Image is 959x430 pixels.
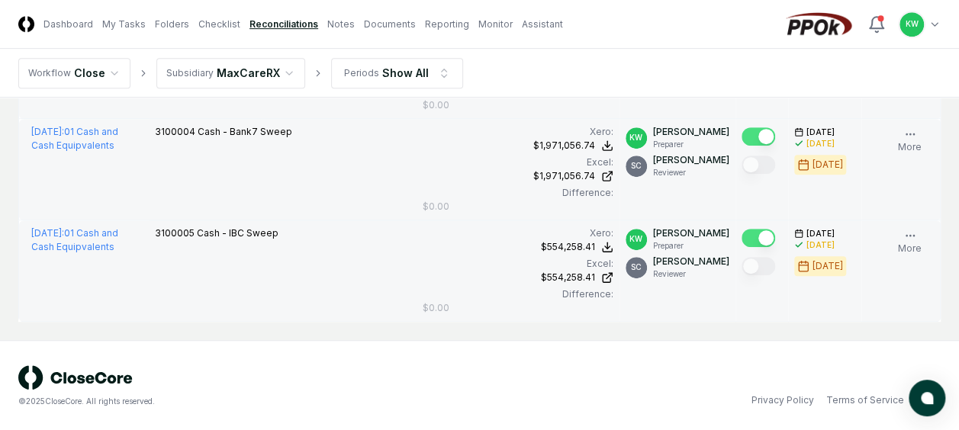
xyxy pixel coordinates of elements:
[198,18,240,31] a: Checklist
[653,167,729,178] p: Reviewer
[909,380,945,416] button: atlas-launcher
[742,156,775,174] button: Mark complete
[155,18,189,31] a: Folders
[31,227,64,239] span: [DATE] :
[423,156,613,169] div: Excel:
[31,126,118,151] a: [DATE]:01 Cash and Cash Equipvalents
[806,228,835,239] span: [DATE]
[423,226,613,240] div: Xero :
[541,240,595,254] div: $554,258.41
[166,66,214,80] div: Subsidiary
[742,127,775,146] button: Mark complete
[423,287,613,301] div: Difference:
[826,393,904,407] a: Terms of Service
[382,65,429,81] div: Show All
[331,58,463,88] button: PeriodsShow All
[653,240,729,252] p: Preparer
[653,125,729,139] p: [PERSON_NAME]
[653,255,729,268] p: [PERSON_NAME]
[31,227,118,252] a: [DATE]:01 Cash and Cash Equipvalents
[895,226,925,258] button: More
[155,227,195,239] span: 3100005
[28,66,71,80] div: Workflow
[197,227,278,239] span: Cash - IBC Sweep
[751,393,814,407] a: Privacy Policy
[423,169,613,183] a: $1,971,056.74
[813,259,843,273] div: [DATE]
[806,127,835,138] span: [DATE]
[533,139,613,152] button: $1,971,056.74
[898,11,925,38] button: KW
[364,18,416,31] a: Documents
[18,396,480,407] div: © 2025 CloseCore. All rights reserved.
[18,365,133,390] img: logo
[813,158,843,172] div: [DATE]
[653,139,729,150] p: Preparer
[629,132,642,143] span: KW
[18,58,463,88] nav: breadcrumb
[327,18,355,31] a: Notes
[198,126,292,137] span: Cash - Bank7 Sweep
[43,18,93,31] a: Dashboard
[18,16,34,32] img: Logo
[478,18,513,31] a: Monitor
[155,126,195,137] span: 3100004
[533,139,595,152] div: $1,971,056.74
[906,18,919,30] span: KW
[249,18,318,31] a: Reconciliations
[806,239,835,251] div: [DATE]
[895,125,925,157] button: More
[782,12,855,37] img: PPOk logo
[423,200,449,213] div: $0.00
[631,262,642,273] span: SC
[423,125,613,139] div: Xero :
[522,18,563,31] a: Assistant
[423,257,613,271] div: Excel:
[653,268,729,280] p: Reviewer
[631,160,642,172] span: SC
[629,233,642,245] span: KW
[653,226,729,240] p: [PERSON_NAME]
[423,271,613,284] a: $554,258.41
[742,229,775,247] button: Mark complete
[423,186,613,200] div: Difference:
[31,126,64,137] span: [DATE] :
[423,98,449,112] div: $0.00
[742,257,775,275] button: Mark complete
[423,301,449,315] div: $0.00
[541,271,595,284] div: $554,258.41
[425,18,469,31] a: Reporting
[806,138,835,149] div: [DATE]
[541,240,613,254] button: $554,258.41
[344,66,379,80] div: Periods
[533,169,595,183] div: $1,971,056.74
[102,18,146,31] a: My Tasks
[653,153,729,167] p: [PERSON_NAME]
